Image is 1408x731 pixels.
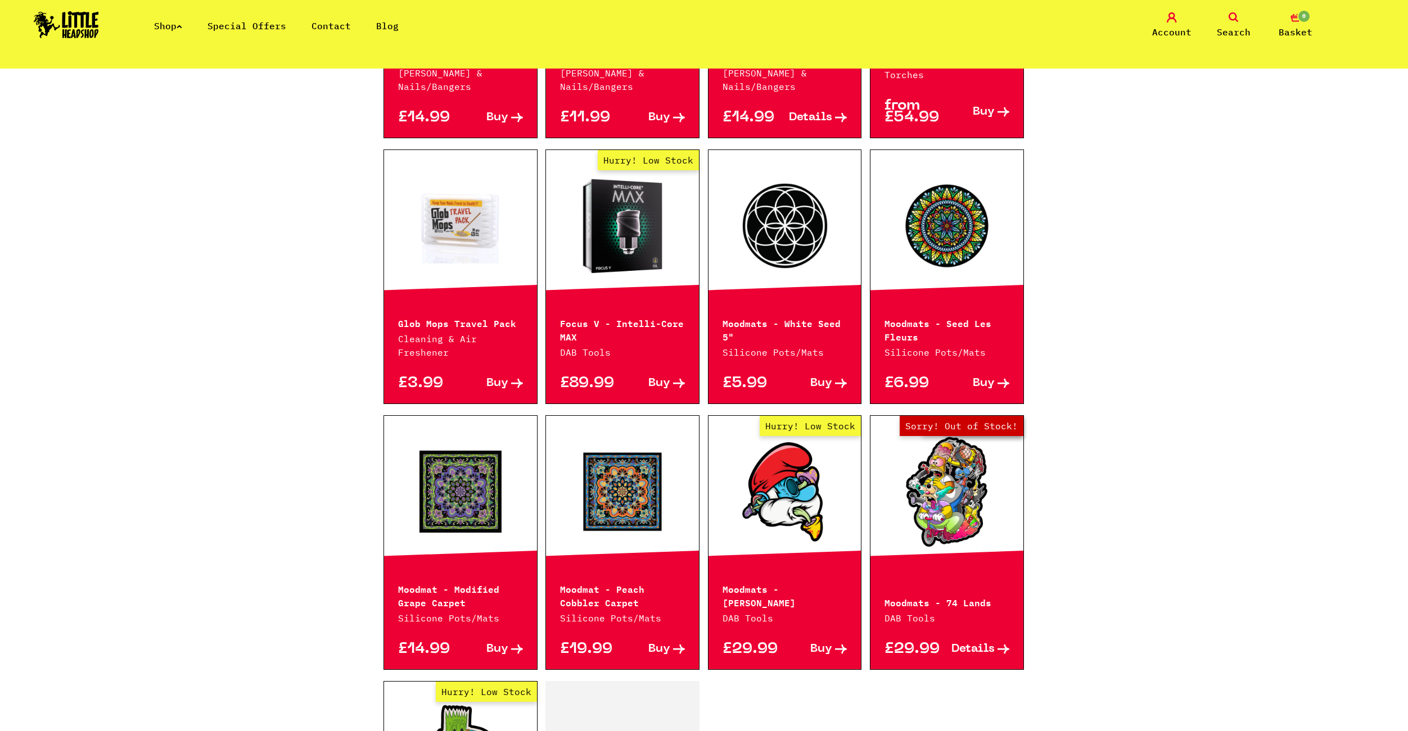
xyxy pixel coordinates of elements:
span: Hurry! Low Stock [598,150,699,170]
a: Details [785,112,847,124]
a: Buy [947,378,1009,389]
p: Carb Caps, [PERSON_NAME] & Nails/Bangers [560,53,685,93]
span: Search [1217,25,1251,39]
span: Buy [648,112,670,124]
a: Special Offers [207,20,286,31]
span: Buy [486,643,508,655]
p: Silicone Pots/Mats [884,346,1009,359]
span: Buy [648,643,670,655]
a: Buy [461,378,523,389]
p: from £54.99 [884,100,947,124]
span: Account [1152,25,1192,39]
span: Details [951,643,995,655]
a: Contact [312,20,351,31]
p: Moodmats - White Seed 5" [723,316,847,343]
span: Basket [1279,25,1312,39]
span: Buy [973,378,995,389]
span: Buy [810,378,832,389]
span: Buy [973,106,995,118]
span: Hurry! Low Stock [436,682,537,702]
span: Details [789,112,832,124]
p: Silicone Pots/Mats [560,611,685,625]
a: Buy [622,378,685,389]
a: Buy [785,378,847,389]
p: Silicone Pots/Mats [723,346,847,359]
a: 0 Basket [1267,12,1324,39]
p: £29.99 [723,643,785,655]
a: Buy [947,100,1009,124]
p: Carb Caps, [PERSON_NAME] & Nails/Bangers [723,53,847,93]
span: Buy [648,378,670,389]
a: Buy [622,643,685,655]
p: Moodmat - Modified Grape Carpet [398,582,523,609]
p: £29.99 [884,643,947,655]
span: Buy [486,112,508,124]
p: Moodmats - Seed Les Fleurs [884,316,1009,343]
p: £6.99 [884,378,947,389]
p: DAB Tools [723,611,847,625]
p: Moodmat - Peach Cobbler Carpet [560,582,685,609]
p: £14.99 [398,112,461,124]
a: Buy [461,112,523,124]
a: Buy [461,643,523,655]
p: £14.99 [723,112,785,124]
img: Little Head Shop Logo [34,11,99,38]
p: Silicone Pots/Mats [398,611,523,625]
span: Buy [486,378,508,389]
span: 0 [1297,10,1311,23]
p: £14.99 [398,643,461,655]
span: Buy [810,643,832,655]
p: DAB Tools [884,611,1009,625]
p: Glob Mops Travel Pack [398,316,523,329]
span: Hurry! Low Stock [760,416,861,436]
p: Moodmats - [PERSON_NAME] [723,582,847,609]
p: £5.99 [723,378,785,389]
p: DAB Tools [560,346,685,359]
p: Torches [884,68,1009,81]
p: Carb Caps, [PERSON_NAME] & Nails/Bangers [398,53,523,93]
a: Out of Stock Hurry! Low Stock Sorry! Out of Stock! [870,435,1023,548]
a: Search [1206,12,1262,39]
a: Details [947,643,1009,655]
a: Hurry! Low Stock [708,435,861,548]
a: Buy [785,643,847,655]
a: Buy [622,112,685,124]
p: Moodmats - 74 Lands [884,595,1009,609]
a: Hurry! Low Stock [546,170,699,282]
a: Shop [154,20,182,31]
p: £11.99 [560,112,622,124]
p: £89.99 [560,378,622,389]
p: £19.99 [560,643,622,655]
p: Cleaning & Air Freshener [398,332,523,359]
a: Blog [376,20,399,31]
p: £3.99 [398,378,461,389]
span: Sorry! Out of Stock! [900,416,1023,436]
p: Focus V - Intelli-Core MAX [560,316,685,343]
